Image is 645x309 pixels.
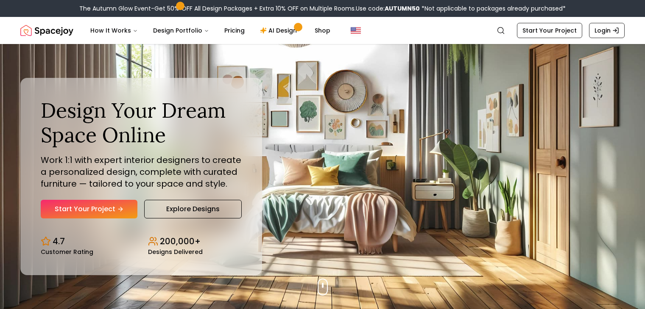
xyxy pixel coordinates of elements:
a: Shop [308,22,337,39]
button: How It Works [84,22,145,39]
p: 200,000+ [160,235,201,247]
div: Design stats [41,229,242,255]
nav: Main [84,22,337,39]
p: Work 1:1 with expert interior designers to create a personalized design, complete with curated fu... [41,154,242,190]
a: Start Your Project [517,23,582,38]
img: United States [351,25,361,36]
a: Login [589,23,625,38]
p: 4.7 [53,235,65,247]
b: AUTUMN50 [385,4,420,13]
span: Use code: [356,4,420,13]
small: Customer Rating [41,249,93,255]
img: Spacejoy Logo [20,22,73,39]
button: Design Portfolio [146,22,216,39]
span: *Not applicable to packages already purchased* [420,4,566,13]
small: Designs Delivered [148,249,203,255]
a: Spacejoy [20,22,73,39]
a: AI Design [253,22,306,39]
nav: Global [20,17,625,44]
a: Explore Designs [144,200,242,218]
h1: Design Your Dream Space Online [41,98,242,147]
a: Start Your Project [41,200,137,218]
a: Pricing [218,22,251,39]
div: The Autumn Glow Event-Get 50% OFF All Design Packages + Extra 10% OFF on Multiple Rooms. [79,4,566,13]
